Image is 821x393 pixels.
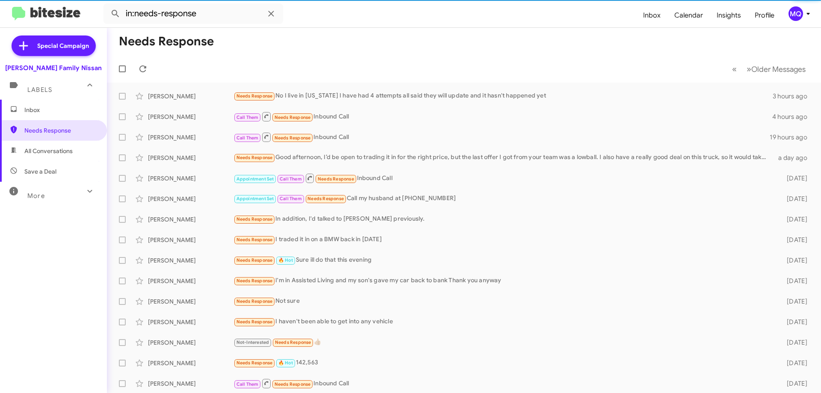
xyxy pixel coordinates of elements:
[748,3,781,28] a: Profile
[148,174,233,183] div: [PERSON_NAME]
[773,236,814,244] div: [DATE]
[773,338,814,347] div: [DATE]
[233,173,773,183] div: Inbound Call
[236,135,259,141] span: Call Them
[789,6,803,21] div: MQ
[148,112,233,121] div: [PERSON_NAME]
[233,153,773,163] div: Good afternoon, I’d be open to trading it in for the right price, but the last offer I got from y...
[747,64,751,74] span: »
[773,154,814,162] div: a day ago
[233,132,770,142] div: Inbound Call
[275,340,311,345] span: Needs Response
[773,277,814,285] div: [DATE]
[278,257,293,263] span: 🔥 Hot
[148,379,233,388] div: [PERSON_NAME]
[781,6,812,21] button: MQ
[773,215,814,224] div: [DATE]
[236,298,273,304] span: Needs Response
[148,195,233,203] div: [PERSON_NAME]
[236,381,259,387] span: Call Them
[148,318,233,326] div: [PERSON_NAME]
[236,196,274,201] span: Appointment Set
[275,135,311,141] span: Needs Response
[318,176,354,182] span: Needs Response
[773,174,814,183] div: [DATE]
[148,92,233,100] div: [PERSON_NAME]
[727,60,742,78] button: Previous
[148,359,233,367] div: [PERSON_NAME]
[148,215,233,224] div: [PERSON_NAME]
[233,276,773,286] div: I'm in Assisted Living and my son's gave my car back to bank Thank you anyway
[233,214,773,224] div: In addition, I'd talked to [PERSON_NAME] previously.
[119,35,214,48] h1: Needs Response
[233,255,773,265] div: Sure ill do that this evening
[236,257,273,263] span: Needs Response
[5,64,102,72] div: [PERSON_NAME] Family Nissan
[24,147,73,155] span: All Conversations
[773,92,814,100] div: 3 hours ago
[236,155,273,160] span: Needs Response
[24,106,97,114] span: Inbox
[233,235,773,245] div: I traded it in on a BMW back in [DATE]
[148,338,233,347] div: [PERSON_NAME]
[233,296,773,306] div: Not sure
[233,194,773,204] div: Call my husband at [PHONE_NUMBER]
[236,340,269,345] span: Not-Interested
[278,360,293,366] span: 🔥 Hot
[275,115,311,120] span: Needs Response
[236,278,273,284] span: Needs Response
[37,41,89,50] span: Special Campaign
[148,256,233,265] div: [PERSON_NAME]
[233,337,773,347] div: 👍🏼
[667,3,710,28] a: Calendar
[307,196,344,201] span: Needs Response
[236,216,273,222] span: Needs Response
[233,111,772,122] div: Inbound Call
[148,236,233,244] div: [PERSON_NAME]
[12,35,96,56] a: Special Campaign
[773,195,814,203] div: [DATE]
[280,196,302,201] span: Call Them
[148,154,233,162] div: [PERSON_NAME]
[773,359,814,367] div: [DATE]
[233,317,773,327] div: I haven't been able to get into any vehicle
[233,91,773,101] div: No I live in [US_STATE] I have had 4 attempts all said they will update and it hasn't happened yet
[773,256,814,265] div: [DATE]
[236,115,259,120] span: Call Them
[275,381,311,387] span: Needs Response
[236,93,273,99] span: Needs Response
[233,378,773,389] div: Inbound Call
[732,64,737,74] span: «
[770,133,814,142] div: 19 hours ago
[236,237,273,242] span: Needs Response
[280,176,302,182] span: Call Them
[741,60,811,78] button: Next
[236,319,273,325] span: Needs Response
[636,3,667,28] a: Inbox
[710,3,748,28] a: Insights
[148,277,233,285] div: [PERSON_NAME]
[103,3,283,24] input: Search
[27,86,52,94] span: Labels
[773,318,814,326] div: [DATE]
[148,133,233,142] div: [PERSON_NAME]
[773,379,814,388] div: [DATE]
[751,65,806,74] span: Older Messages
[148,297,233,306] div: [PERSON_NAME]
[233,358,773,368] div: 142,563
[236,360,273,366] span: Needs Response
[236,176,274,182] span: Appointment Set
[24,126,97,135] span: Needs Response
[24,167,56,176] span: Save a Deal
[727,60,811,78] nav: Page navigation example
[773,297,814,306] div: [DATE]
[772,112,814,121] div: 4 hours ago
[27,192,45,200] span: More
